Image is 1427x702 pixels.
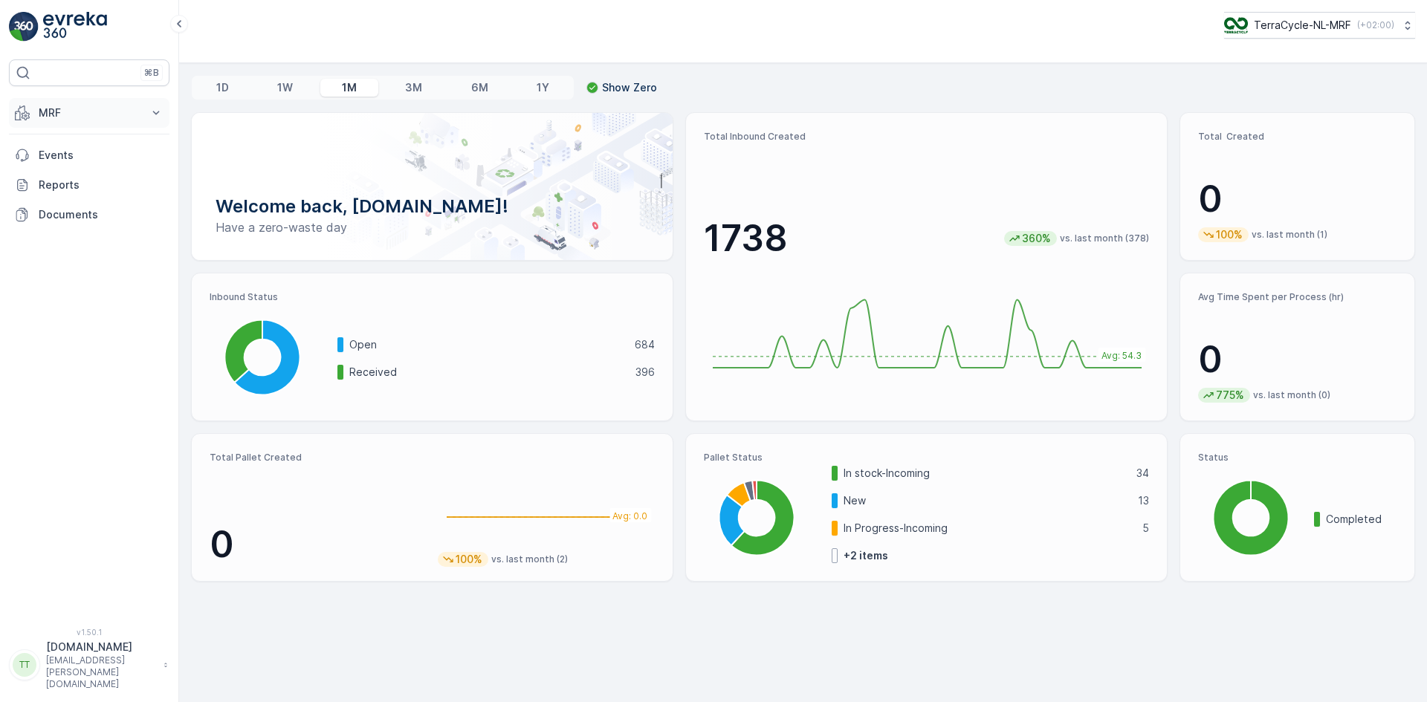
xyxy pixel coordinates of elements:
[46,654,156,690] p: [EMAIL_ADDRESS][PERSON_NAME][DOMAIN_NAME]
[1020,231,1052,246] p: 360%
[537,80,549,95] p: 1Y
[1198,291,1397,303] p: Avg Time Spent per Process (hr)
[1198,337,1397,382] p: 0
[471,80,488,95] p: 6M
[210,452,426,464] p: Total Pallet Created
[39,178,164,192] p: Reports
[277,80,293,95] p: 1W
[635,365,655,380] p: 396
[9,170,169,200] a: Reports
[39,148,164,163] p: Events
[1326,512,1397,527] p: Completed
[602,80,657,95] p: Show Zero
[1198,452,1397,464] p: Status
[9,98,169,128] button: MRF
[1224,17,1248,33] img: TC_v739CUj.png
[1214,227,1244,242] p: 100%
[704,216,788,261] p: 1738
[9,640,169,690] button: TT[DOMAIN_NAME][EMAIL_ADDRESS][PERSON_NAME][DOMAIN_NAME]
[844,548,888,563] p: + 2 items
[1198,131,1397,143] p: Total Created
[405,80,422,95] p: 3M
[1136,466,1149,481] p: 34
[216,218,649,236] p: Have a zero-waste day
[342,80,357,95] p: 1M
[210,291,655,303] p: Inbound Status
[9,200,169,230] a: Documents
[46,640,156,654] p: [DOMAIN_NAME]
[216,195,649,218] p: Welcome back, [DOMAIN_NAME]!
[39,207,164,222] p: Documents
[1198,177,1397,221] p: 0
[349,337,625,352] p: Open
[491,553,568,565] p: vs. last month (2)
[844,493,1128,508] p: New
[9,140,169,170] a: Events
[704,131,1149,143] p: Total Inbound Created
[844,466,1127,481] p: In stock-Incoming
[454,552,484,567] p: 100%
[210,522,426,567] p: 0
[1254,18,1351,33] p: TerraCycle-NL-MRF
[9,12,39,42] img: logo
[1252,229,1327,241] p: vs. last month (1)
[1060,233,1149,244] p: vs. last month (378)
[144,67,159,79] p: ⌘B
[1224,12,1415,39] button: TerraCycle-NL-MRF(+02:00)
[13,653,36,677] div: TT
[216,80,229,95] p: 1D
[1253,389,1330,401] p: vs. last month (0)
[844,521,1133,536] p: In Progress-Incoming
[9,628,169,637] span: v 1.50.1
[635,337,655,352] p: 684
[43,12,107,42] img: logo_light-DOdMpM7g.png
[39,105,140,120] p: MRF
[1214,388,1246,403] p: 775%
[1138,493,1149,508] p: 13
[704,452,1149,464] p: Pallet Status
[1142,521,1149,536] p: 5
[1357,19,1394,31] p: ( +02:00 )
[349,365,626,380] p: Received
